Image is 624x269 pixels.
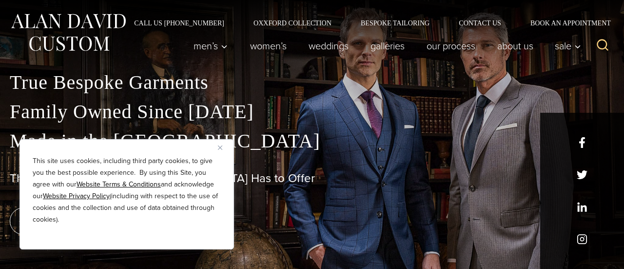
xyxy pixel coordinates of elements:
img: Close [218,145,222,150]
a: Website Terms & Conditions [77,179,161,189]
h1: The Best Custom Suits [GEOGRAPHIC_DATA] Has to Offer [10,171,614,186]
a: Book an Appointment [516,20,614,26]
p: True Bespoke Garments Family Owned Since [DATE] Made in the [GEOGRAPHIC_DATA] [10,68,614,156]
a: About Us [486,36,544,56]
a: book an appointment [10,207,146,235]
a: Bespoke Tailoring [346,20,444,26]
a: Galleries [359,36,415,56]
button: View Search Form [591,34,614,58]
a: Women’s [239,36,297,56]
a: Contact Us [444,20,516,26]
nav: Secondary Navigation [119,20,614,26]
a: Oxxford Collection [239,20,346,26]
nav: Primary Navigation [183,36,586,56]
span: Sale [555,41,581,51]
a: Our Process [415,36,486,56]
a: Call Us [PHONE_NUMBER] [119,20,239,26]
a: Website Privacy Policy [43,191,110,201]
img: Alan David Custom [10,11,127,54]
a: weddings [297,36,359,56]
p: This site uses cookies, including third party cookies, to give you the best possible experience. ... [33,155,221,226]
span: Men’s [194,41,228,51]
button: Close [218,142,230,153]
